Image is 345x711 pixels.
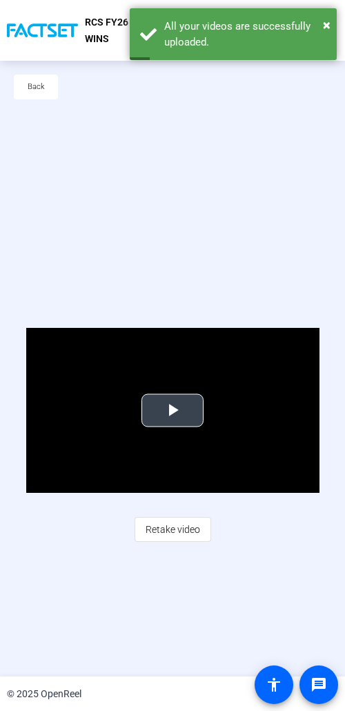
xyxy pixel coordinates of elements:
mat-icon: message [310,676,327,693]
button: Retake video [135,517,211,542]
button: Back [14,75,58,99]
div: Video Player [26,328,319,493]
img: OpenReel logo [7,23,78,37]
div: All your videos are successfully uploaded. [164,19,326,50]
div: © 2025 OpenReel [7,687,81,701]
button: Close [323,14,331,35]
span: Back [28,77,45,97]
mat-icon: accessibility [266,676,282,693]
span: × [323,17,331,33]
span: Retake video [146,516,200,543]
p: RCS FY26 Kick Off - Large WINS [85,14,221,47]
button: Play Video [141,393,204,427]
